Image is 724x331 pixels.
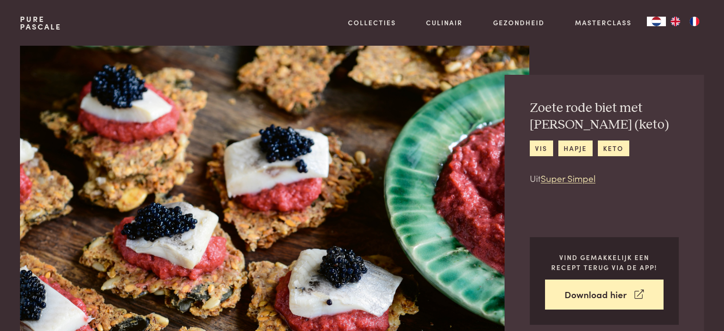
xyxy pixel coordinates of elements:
h2: Zoete rode biet met [PERSON_NAME] (keto) [530,100,679,133]
a: FR [685,17,704,26]
a: hapje [558,140,593,156]
ul: Language list [666,17,704,26]
a: EN [666,17,685,26]
a: vis [530,140,553,156]
aside: Language selected: Nederlands [647,17,704,26]
a: PurePascale [20,15,61,30]
a: Masterclass [575,18,632,28]
a: keto [598,140,629,156]
a: Gezondheid [493,18,545,28]
p: Uit [530,171,679,185]
div: Language [647,17,666,26]
p: Vind gemakkelijk een recept terug via de app! [545,252,664,272]
a: Download hier [545,280,664,310]
a: Collecties [348,18,396,28]
a: Culinair [426,18,463,28]
a: Super Simpel [541,171,595,184]
a: NL [647,17,666,26]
